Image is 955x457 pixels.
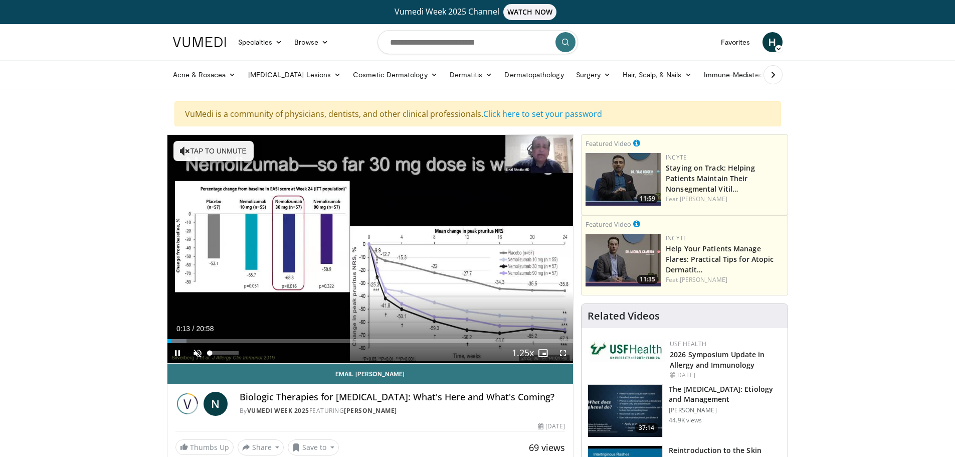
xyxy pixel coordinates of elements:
[288,32,334,52] a: Browse
[588,310,660,322] h4: Related Videos
[210,351,239,355] div: Volume Level
[669,384,782,404] h3: The [MEDICAL_DATA]: Etiology and Management
[247,406,309,415] a: Vumedi Week 2025
[240,392,565,403] h4: Biologic Therapies for [MEDICAL_DATA]: What's Here and What's Coming?
[174,4,781,20] a: Vumedi Week 2025 ChannelWATCH NOW
[590,340,665,362] img: 6ba8804a-8538-4002-95e7-a8f8012d4a11.png.150x105_q85_autocrop_double_scale_upscale_version-0.2.jpg
[176,325,190,333] span: 0:13
[173,141,254,161] button: Tap to unmute
[669,406,782,414] p: [PERSON_NAME]
[242,65,347,85] a: [MEDICAL_DATA] Lesions
[193,325,195,333] span: /
[637,275,658,284] span: 11:35
[570,65,617,85] a: Surgery
[666,234,687,242] a: Incyte
[588,384,782,437] a: 37:14 The [MEDICAL_DATA]: Etiology and Management [PERSON_NAME] 44.9K views
[347,65,443,85] a: Cosmetic Dermatology
[586,139,631,148] small: Featured Video
[174,101,781,126] div: VuMedi is a community of physicians, dentists, and other clinical professionals.
[586,234,661,286] a: 11:35
[715,32,756,52] a: Favorites
[586,153,661,206] img: fe0751a3-754b-4fa7-bfe3-852521745b57.png.150x105_q85_crop-smart_upscale.jpg
[483,108,602,119] a: Click here to set your password
[666,244,774,274] a: Help Your Patients Manage Flares: Practical Tips for Atopic Dermatit…
[586,234,661,286] img: 601112bd-de26-4187-b266-f7c9c3587f14.png.150x105_q85_crop-smart_upscale.jpg
[232,32,289,52] a: Specialties
[680,275,727,284] a: [PERSON_NAME]
[513,343,533,363] button: Playback Rate
[666,195,784,204] div: Feat.
[669,416,702,424] p: 44.9K views
[196,325,214,333] span: 20:58
[670,340,706,348] a: USF Health
[538,422,565,431] div: [DATE]
[288,439,339,455] button: Save to
[529,441,565,453] span: 69 views
[238,439,284,455] button: Share
[670,371,780,380] div: [DATE]
[617,65,697,85] a: Hair, Scalp, & Nails
[698,65,779,85] a: Immune-Mediated
[173,37,226,47] img: VuMedi Logo
[666,153,687,162] a: Incyte
[762,32,783,52] a: H
[167,343,187,363] button: Pause
[167,339,574,343] div: Progress Bar
[586,220,631,229] small: Featured Video
[553,343,573,363] button: Fullscreen
[588,385,662,437] img: c5af237d-e68a-4dd3-8521-77b3daf9ece4.150x105_q85_crop-smart_upscale.jpg
[167,65,242,85] a: Acne & Rosacea
[204,392,228,416] a: N
[377,30,578,54] input: Search topics, interventions
[635,423,659,433] span: 37:14
[498,65,569,85] a: Dermatopathology
[666,163,755,194] a: Staying on Track: Helping Patients Maintain Their Nonsegmental Vitil…
[167,364,574,384] a: Email [PERSON_NAME]
[637,194,658,203] span: 11:59
[344,406,397,415] a: [PERSON_NAME]
[503,4,556,20] span: WATCH NOW
[533,343,553,363] button: Enable picture-in-picture mode
[666,275,784,284] div: Feat.
[240,406,565,415] div: By FEATURING
[586,153,661,206] a: 11:59
[175,392,200,416] img: Vumedi Week 2025
[175,439,234,455] a: Thumbs Up
[167,135,574,364] video-js: Video Player
[670,350,765,370] a: 2026 Symposium Update in Allergy and Immunology
[187,343,208,363] button: Unmute
[680,195,727,203] a: [PERSON_NAME]
[444,65,499,85] a: Dermatitis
